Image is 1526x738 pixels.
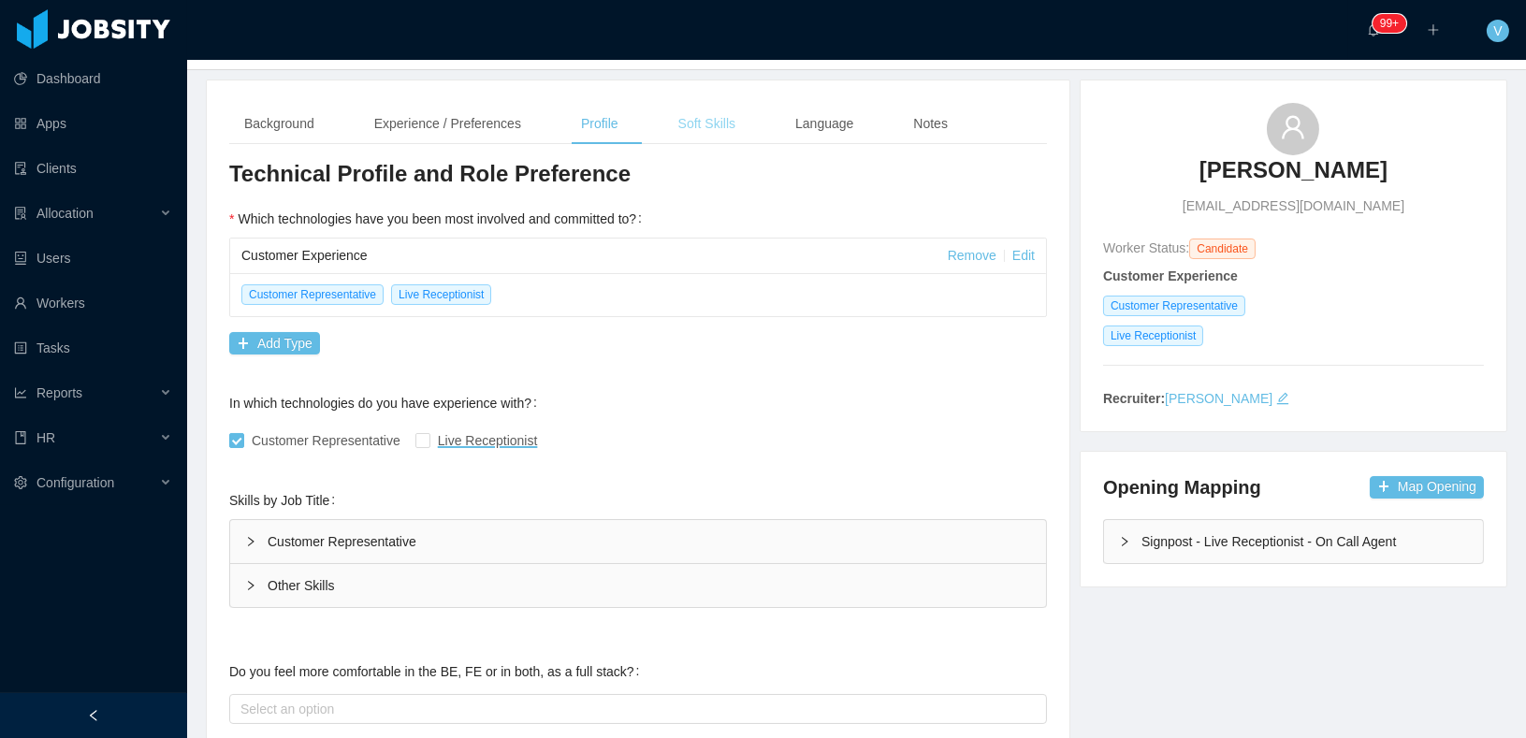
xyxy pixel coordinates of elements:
a: [PERSON_NAME] [1199,155,1388,196]
span: Customer Representative [241,284,384,305]
span: Live Receptionist [391,284,491,305]
a: icon: auditClients [14,150,172,187]
strong: Recruiter: [1103,391,1165,406]
i: icon: line-chart [14,386,27,399]
i: icon: right [1119,536,1130,547]
span: HR [36,430,55,445]
label: Skills by Job Title [229,493,342,508]
span: Customer Representative [244,433,408,448]
sup: 253 [1373,14,1406,33]
h4: Opening Mapping [1103,474,1261,500]
button: icon: plusAdd Type [229,332,320,355]
div: Profile [566,103,633,145]
i: icon: user [1280,114,1306,140]
i: icon: solution [14,207,27,220]
a: icon: robotUsers [14,239,172,277]
span: Customer Representative [1103,296,1245,316]
h3: [PERSON_NAME] [1199,155,1388,185]
div: Experience / Preferences [359,103,536,145]
div: Other Skills [230,564,1046,607]
div: Soft Skills [663,103,750,145]
a: icon: appstoreApps [14,105,172,142]
a: Remove [948,248,996,263]
div: Select an option [240,700,1027,718]
strong: Customer Experience [1103,268,1238,283]
i: icon: right [245,536,256,547]
i: icon: right [245,580,256,591]
i: icon: book [14,431,27,444]
span: Live Receptionist [1103,326,1203,346]
button: icon: plusMap Opening [1370,476,1484,499]
label: Which technologies have you been most involved and committed to? [229,211,649,226]
span: Configuration [36,475,114,490]
i: icon: bell [1367,23,1380,36]
i: icon: plus [1427,23,1440,36]
div: Customer Representative [230,520,1046,563]
h3: Technical Profile and Role Preference [229,159,1047,189]
div: Notes [898,103,963,145]
div: Background [229,103,329,145]
i: icon: setting [14,476,27,489]
i: icon: edit [1276,392,1289,405]
a: [PERSON_NAME] [1165,391,1272,406]
span: [EMAIL_ADDRESS][DOMAIN_NAME] [1183,196,1404,216]
a: icon: pie-chartDashboard [14,60,172,97]
a: icon: profileTasks [14,329,172,367]
div: Language [780,103,868,145]
input: Do you feel more comfortable in the BE, FE or in both, as a full stack? [235,698,245,720]
span: V [1493,20,1502,42]
div: icon: rightSignpost - Live Receptionist - On Call Agent [1104,520,1483,563]
span: Live Receptionist [438,433,538,448]
span: Allocation [36,206,94,221]
a: icon: userWorkers [14,284,172,322]
span: Reports [36,385,82,400]
a: Edit [1012,248,1035,263]
div: Customer Experience [241,239,948,273]
label: In which technologies do you have experience with? [229,396,545,411]
span: Worker Status: [1103,240,1189,255]
span: Candidate [1189,239,1256,259]
label: Do you feel more comfortable in the BE, FE or in both, as a full stack? [229,664,647,679]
